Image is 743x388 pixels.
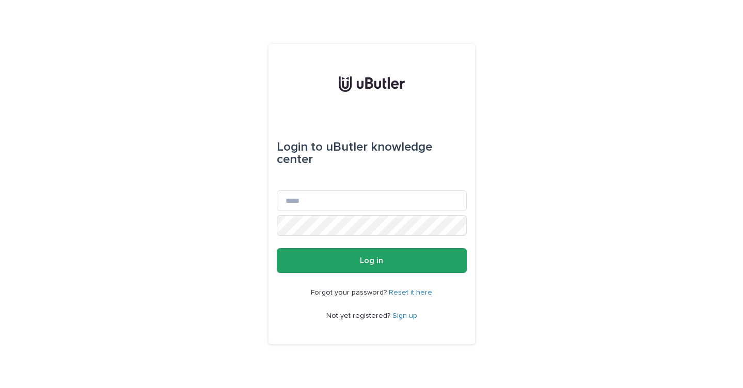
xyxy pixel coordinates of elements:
button: Log in [277,248,467,273]
span: Forgot your password? [311,289,389,296]
img: d0TbI9lRJGTX3pUA7yhA [330,69,413,100]
span: Log in [360,256,383,265]
div: uButler knowledge center [277,133,467,174]
span: Login to [277,141,323,153]
span: Not yet registered? [326,312,392,319]
a: Reset it here [389,289,432,296]
a: Sign up [392,312,417,319]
